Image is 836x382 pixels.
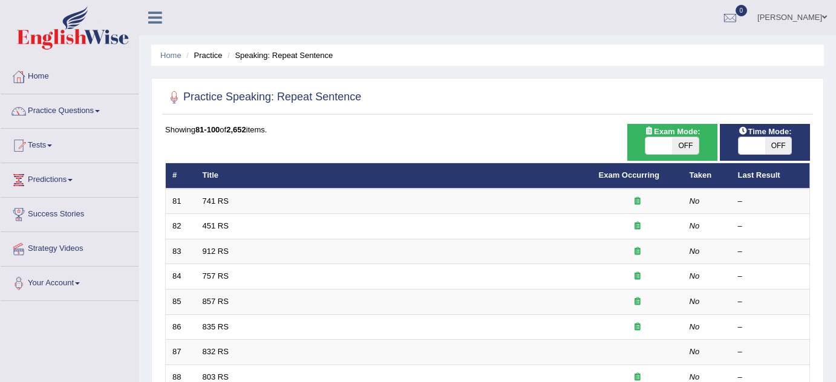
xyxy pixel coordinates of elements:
em: No [690,297,700,306]
a: 741 RS [203,196,229,206]
div: – [738,296,803,308]
a: Exam Occurring [599,170,659,180]
div: Exam occurring question [599,221,676,232]
th: Title [196,163,592,189]
a: Your Account [1,267,139,297]
em: No [690,347,700,356]
th: Last Result [731,163,810,189]
div: Show exams occurring in exams [627,124,717,161]
div: – [738,271,803,282]
a: Home [1,60,139,90]
div: – [738,196,803,207]
em: No [690,221,700,230]
a: 912 RS [203,247,229,256]
b: 81-100 [195,125,220,134]
a: 832 RS [203,347,229,356]
td: 87 [166,340,196,365]
div: Exam occurring question [599,296,676,308]
a: Practice Questions [1,94,139,125]
li: Practice [183,50,222,61]
a: Home [160,51,181,60]
div: Exam occurring question [599,196,676,207]
li: Speaking: Repeat Sentence [224,50,333,61]
td: 85 [166,290,196,315]
div: – [738,346,803,358]
a: 803 RS [203,372,229,381]
a: Tests [1,129,139,159]
td: 83 [166,239,196,264]
div: – [738,246,803,257]
b: 2,652 [226,125,246,134]
div: Exam occurring question [599,271,676,282]
a: 835 RS [203,322,229,331]
a: 451 RS [203,221,229,230]
span: OFF [765,137,792,154]
a: Success Stories [1,198,139,228]
div: – [738,221,803,232]
div: Showing of items. [165,124,810,135]
th: # [166,163,196,189]
em: No [690,271,700,280]
em: No [690,372,700,381]
span: Exam Mode: [639,125,705,138]
td: 86 [166,314,196,340]
em: No [690,322,700,331]
span: Time Mode: [733,125,796,138]
div: – [738,322,803,333]
h2: Practice Speaking: Repeat Sentence [165,88,361,106]
em: No [690,247,700,256]
td: 81 [166,189,196,214]
div: Exam occurring question [599,322,676,333]
a: Strategy Videos [1,232,139,262]
a: 757 RS [203,271,229,280]
em: No [690,196,700,206]
th: Taken [683,163,731,189]
span: 0 [736,5,748,16]
a: 857 RS [203,297,229,306]
div: Exam occurring question [599,246,676,257]
span: OFF [672,137,699,154]
td: 82 [166,214,196,239]
a: Predictions [1,163,139,193]
td: 84 [166,264,196,290]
